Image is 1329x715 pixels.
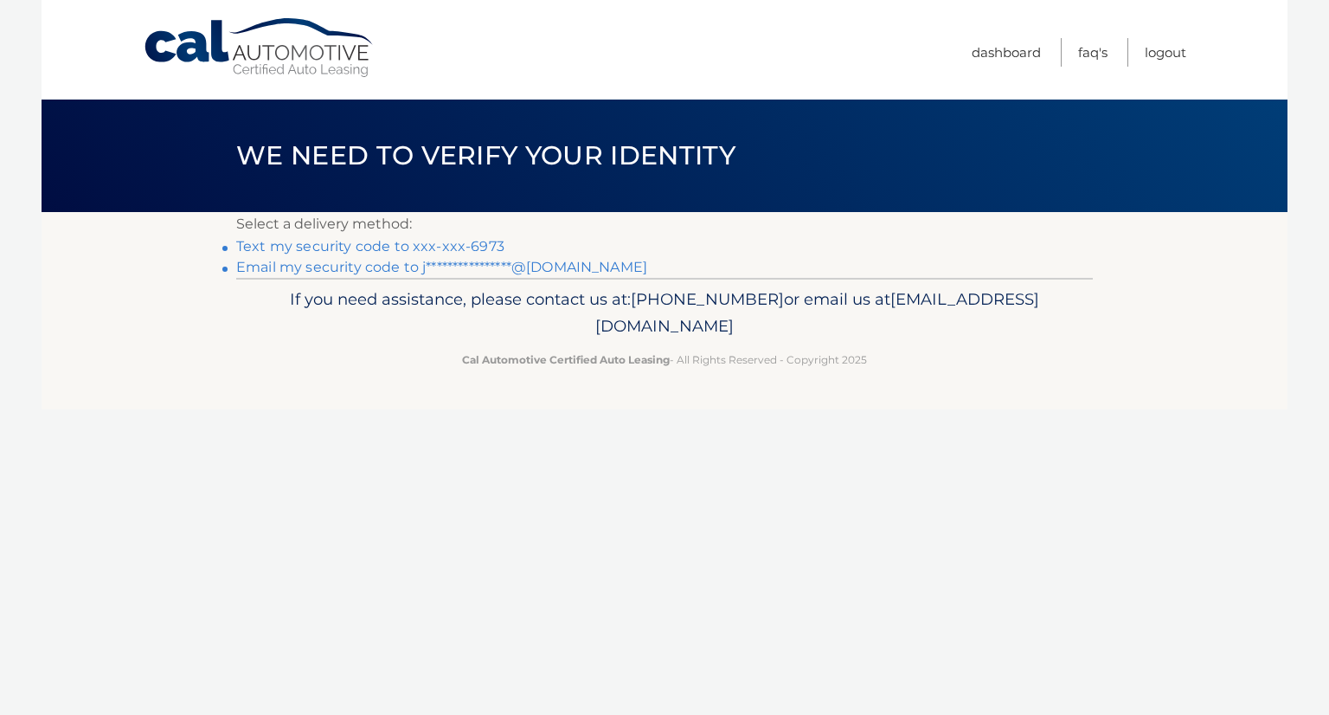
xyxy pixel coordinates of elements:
[236,212,1093,236] p: Select a delivery method:
[462,353,670,366] strong: Cal Automotive Certified Auto Leasing
[143,17,376,79] a: Cal Automotive
[236,238,504,254] a: Text my security code to xxx-xxx-6973
[247,286,1082,341] p: If you need assistance, please contact us at: or email us at
[247,351,1082,369] p: - All Rights Reserved - Copyright 2025
[1145,38,1186,67] a: Logout
[236,139,735,171] span: We need to verify your identity
[972,38,1041,67] a: Dashboard
[631,289,784,309] span: [PHONE_NUMBER]
[1078,38,1107,67] a: FAQ's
